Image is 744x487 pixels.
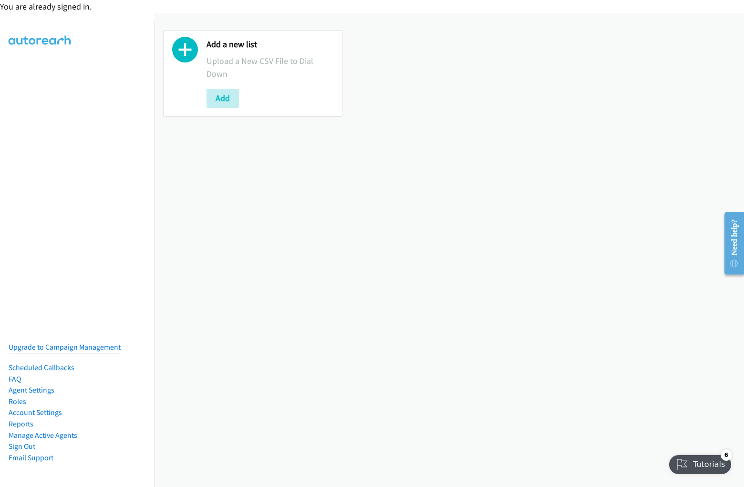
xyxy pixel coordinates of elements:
[663,446,737,480] iframe: Checklist
[716,208,744,278] iframe: Resource Center
[9,408,62,417] a: Account Settings
[4,13,76,46] img: Logo
[9,363,74,372] a: Scheduled Callbacks
[9,397,26,406] a: Roles
[9,385,54,394] a: Agent Settings
[9,419,33,428] a: Reports
[207,89,239,108] button: Add
[207,54,333,80] p: Upload a New CSV File to Dial Down
[9,453,53,462] a: Email Support
[207,39,333,50] h2: Add a new list
[9,342,121,352] a: Upgrade to Campaign Management
[9,431,77,440] a: Manage Active Agents
[9,442,35,451] a: Sign Out
[9,374,21,383] a: FAQ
